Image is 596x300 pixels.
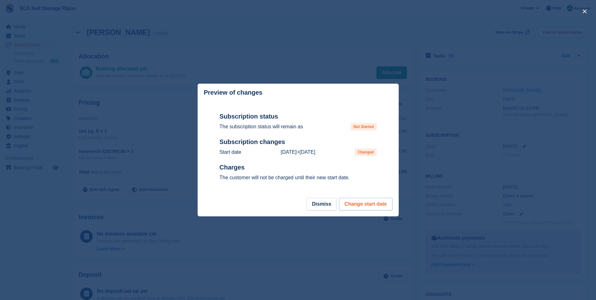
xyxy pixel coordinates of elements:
time: 2025-10-28 00:00:00 UTC [299,149,315,155]
span: Not Started [351,123,377,131]
h2: Charges [220,164,377,171]
time: 2025-10-13 00:00:00 UTC [281,149,296,155]
p: Preview of changes [204,89,263,96]
p: The customer will not be charged until their new start date. [220,174,377,181]
p: > [281,148,315,156]
h2: Subscription changes [220,138,377,146]
span: Changed [355,148,376,156]
p: The subscription status will remain as [220,123,303,131]
button: close [580,6,590,16]
h2: Subscription status [220,113,377,120]
button: Dismiss [307,198,336,210]
button: Change start date [339,198,392,210]
p: Start date [220,148,241,156]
